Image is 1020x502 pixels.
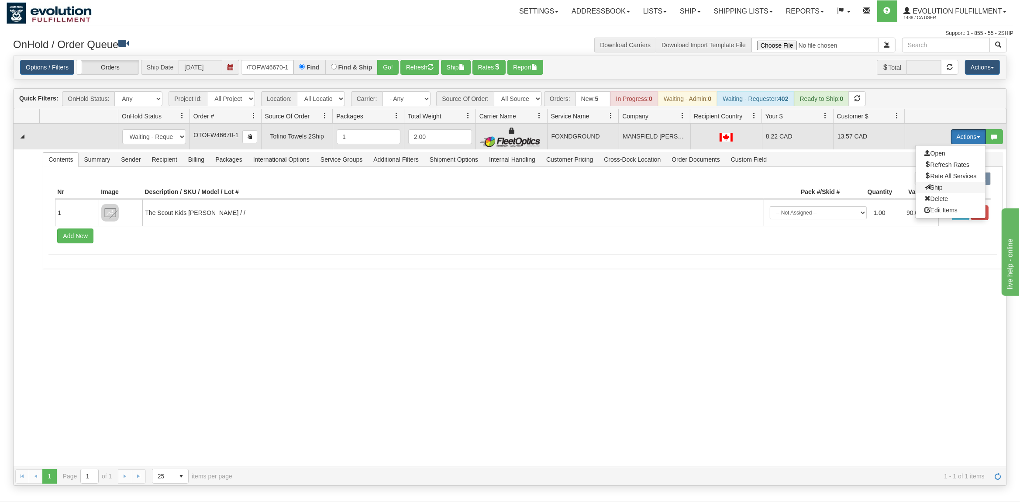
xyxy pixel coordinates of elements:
div: Waiting - Requester: [717,91,794,106]
span: Service Name [551,112,589,121]
span: Source Of Order [265,112,310,121]
label: Quick Filters: [19,94,58,103]
div: live help - online [7,5,81,16]
a: Lists [637,0,673,22]
th: Pack #/Skid # [764,185,842,199]
a: Download Import Template File [662,42,746,48]
label: Find [307,64,320,70]
div: Waiting - Admin: [658,91,717,106]
td: 90.00 [903,203,936,223]
a: Service Name filter column settings [603,108,618,123]
span: Order Documents [666,152,725,166]
a: Carrier Name filter column settings [532,108,547,123]
th: Quantity [842,185,895,199]
iframe: chat widget [1000,206,1019,295]
strong: 0 [708,95,711,102]
span: OTOFW46670-1 [193,132,238,138]
div: Ready to Ship: [794,91,849,106]
span: Packages [210,152,247,166]
th: Value [895,185,938,199]
span: Recipient Country [694,112,742,121]
button: Search [989,38,1007,52]
span: Service Groups [315,152,368,166]
a: Addressbook [565,0,637,22]
a: Evolution Fulfillment 1488 / CA User [897,0,1013,22]
span: Project Id: [169,91,207,106]
a: Ship [673,0,707,22]
strong: 5 [595,95,599,102]
span: Sender [116,152,146,166]
span: Carrier: [351,91,382,106]
span: Order # [193,112,214,121]
a: Refresh [991,469,1005,483]
a: Total Weight filter column settings [461,108,476,123]
a: Your $ filter column settings [818,108,833,123]
td: 1.00 [870,203,903,223]
span: Edit Items [924,207,958,214]
span: Open [924,150,945,157]
button: Refresh [400,60,439,75]
span: Ship Date [141,60,179,75]
span: Carrier Name [479,112,516,121]
span: select [174,469,188,483]
input: Search [902,38,990,52]
span: Customer Pricing [541,152,598,166]
span: 25 [158,472,169,481]
a: Options / Filters [20,60,74,75]
span: Shipment Options [424,152,483,166]
span: Total Weight [408,112,441,121]
span: OnHold Status [122,112,162,121]
span: International Options [248,152,315,166]
span: OnHold Status: [62,91,114,106]
a: OnHold Status filter column settings [175,108,190,123]
span: 1488 / CA User [904,14,969,22]
label: Documents [915,172,951,185]
a: Recipient Country filter column settings [747,108,762,123]
input: Order # [241,60,293,75]
td: 1 [55,199,99,226]
span: Custom Field [726,152,772,166]
a: Customer $ filter column settings [889,108,904,123]
td: 13.57 CAD [833,124,905,149]
span: Internal Handling [484,152,541,166]
button: Add New [57,228,93,243]
a: Download Carriers [600,42,651,48]
input: Import [751,38,879,52]
img: logo1488.jpg [7,2,92,24]
span: items per page [152,469,232,484]
span: Your $ [765,112,783,121]
span: Additional Filters [368,152,424,166]
a: Settings [513,0,565,22]
button: Rates [472,60,506,75]
label: Find & Ship [338,64,372,70]
img: 8DAB37Fk3hKpn3AAAAAElFTkSuQmCC [101,204,119,222]
span: Rate All Services [924,173,977,180]
td: FOXNDGROUND [547,124,619,149]
span: Contents [43,152,78,166]
div: New: [575,91,610,106]
span: Page of 1 [63,469,112,484]
span: Refresh Rates [924,161,969,168]
a: Shipping lists [707,0,779,22]
a: Order # filter column settings [246,108,261,123]
a: Source Of Order filter column settings [317,108,332,123]
button: Ship [441,60,471,75]
div: Tofino Towels 2Ship [265,132,329,141]
strong: 402 [778,95,788,102]
button: Actions [951,129,986,144]
span: Total [877,60,907,75]
td: The Scout Kids [PERSON_NAME] / / [142,199,763,226]
span: Company [622,112,648,121]
span: Delete [924,195,948,202]
span: Page 1 [42,469,56,483]
button: Actions [965,60,1000,75]
div: Support: 1 - 855 - 55 - 2SHIP [7,30,1013,37]
span: Orders: [544,91,575,106]
h3: OnHold / Order Queue [13,38,503,50]
a: Collapse [17,131,28,142]
span: Cross-Dock Location [599,152,666,166]
strong: 0 [649,95,652,102]
td: MANSFIELD [PERSON_NAME] [619,124,690,149]
span: Customer $ [837,112,868,121]
button: Report [507,60,543,75]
